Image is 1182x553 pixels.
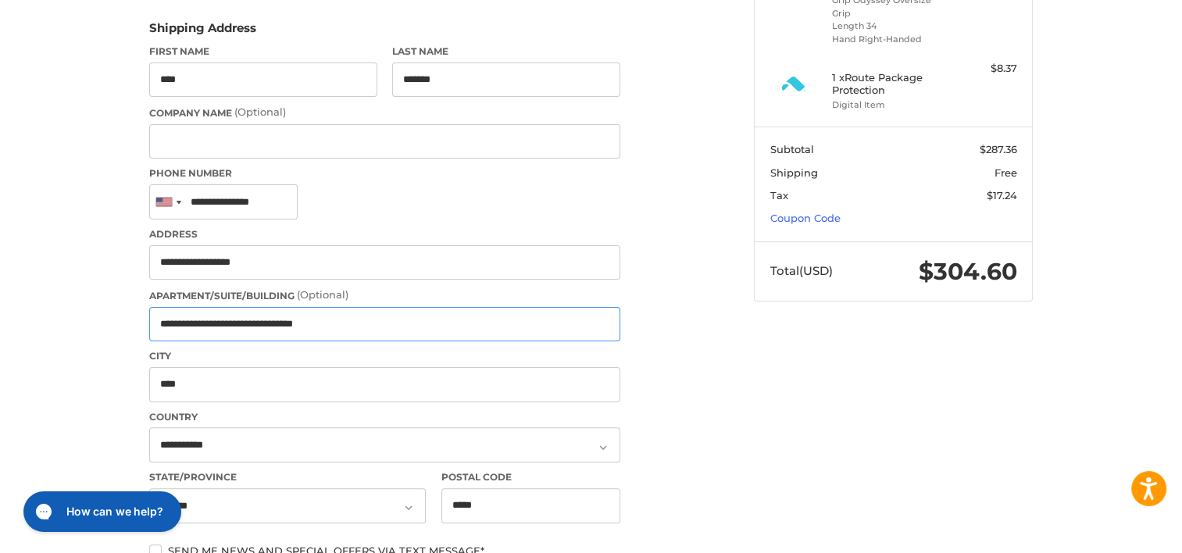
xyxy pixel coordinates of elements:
[149,105,620,120] label: Company Name
[980,143,1017,155] span: $287.36
[149,470,426,484] label: State/Province
[150,185,186,219] div: United States: +1
[832,98,952,112] li: Digital Item
[919,257,1017,286] span: $304.60
[392,45,620,59] label: Last Name
[955,61,1017,77] div: $8.37
[770,143,814,155] span: Subtotal
[149,45,377,59] label: First Name
[987,189,1017,202] span: $17.24
[149,166,620,180] label: Phone Number
[149,287,620,303] label: Apartment/Suite/Building
[832,33,952,46] li: Hand Right-Handed
[770,166,818,179] span: Shipping
[832,71,952,97] h4: 1 x Route Package Protection
[149,227,620,241] label: Address
[149,410,620,424] label: Country
[832,20,952,33] li: Length 34
[16,486,185,537] iframe: Gorgias live chat messenger
[770,189,788,202] span: Tax
[770,263,833,278] span: Total (USD)
[297,288,348,301] small: (Optional)
[995,166,1017,179] span: Free
[234,105,286,118] small: (Optional)
[149,20,256,45] legend: Shipping Address
[441,470,621,484] label: Postal Code
[149,349,620,363] label: City
[770,212,841,224] a: Coupon Code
